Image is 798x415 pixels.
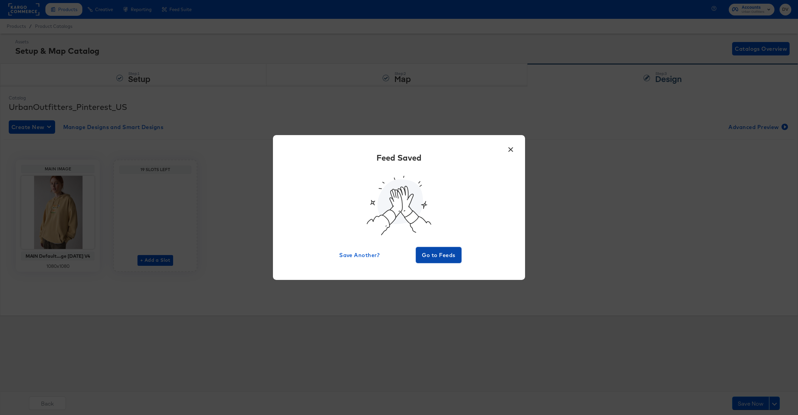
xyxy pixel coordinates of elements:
span: Save Another? [339,250,380,260]
button: Go to Feeds [416,247,462,263]
span: Go to Feeds [418,250,459,260]
div: Feed Saved [376,152,422,163]
button: Save Another? [336,247,382,263]
button: × [505,142,517,154]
